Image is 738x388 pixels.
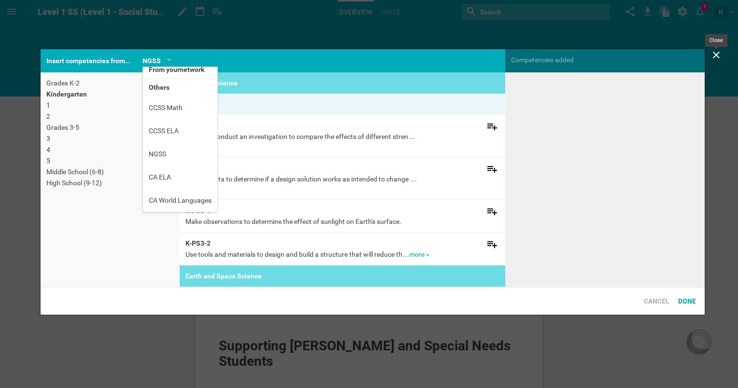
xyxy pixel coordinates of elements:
span: Plan and conduct an investigation to compare the effects of different stren… [185,133,415,140]
div: Earth and Space Science [180,265,505,287]
div: Physical Science [180,72,505,94]
div: Add standard [479,115,505,141]
div: K-PS3-2 [185,238,429,248]
div: Done [674,292,700,310]
div: Middle School (6-8) [46,167,174,177]
div: Insert competencies from... [41,49,137,72]
div: K-PS2-1 [185,121,429,130]
li: From your network [143,61,217,78]
div: All [180,94,505,115]
a: more » [409,250,429,258]
div: Kindergarten [46,89,174,99]
div: Cancel [639,292,674,310]
div: Add standard [479,233,505,259]
div: Grades 3-5 [46,123,174,132]
div: Close [705,34,727,47]
div: All [180,287,505,308]
div: K-PS2-2 [185,163,429,173]
div: K-PS3-1 [185,206,429,215]
div: 1 [46,100,174,110]
div: High School (9-12) [46,178,174,188]
span: Make observations to determine the effect of sunlight on Earth's surface. [185,218,401,225]
span: Use tools and materials to design and build a structure that will reduce th… [185,250,409,258]
div: 2 [46,111,174,121]
div: 3 [46,134,174,143]
div: Add standard [479,200,505,226]
div: Competencies added [505,49,705,70]
span: Analyze data to determine if a design solution works as intended to change … [185,175,417,183]
div: 4 [46,145,174,154]
div: 5 [46,156,174,166]
div: Grades K-2 [46,78,174,88]
div: Add standard [479,157,505,183]
div: NGSS [142,55,161,67]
